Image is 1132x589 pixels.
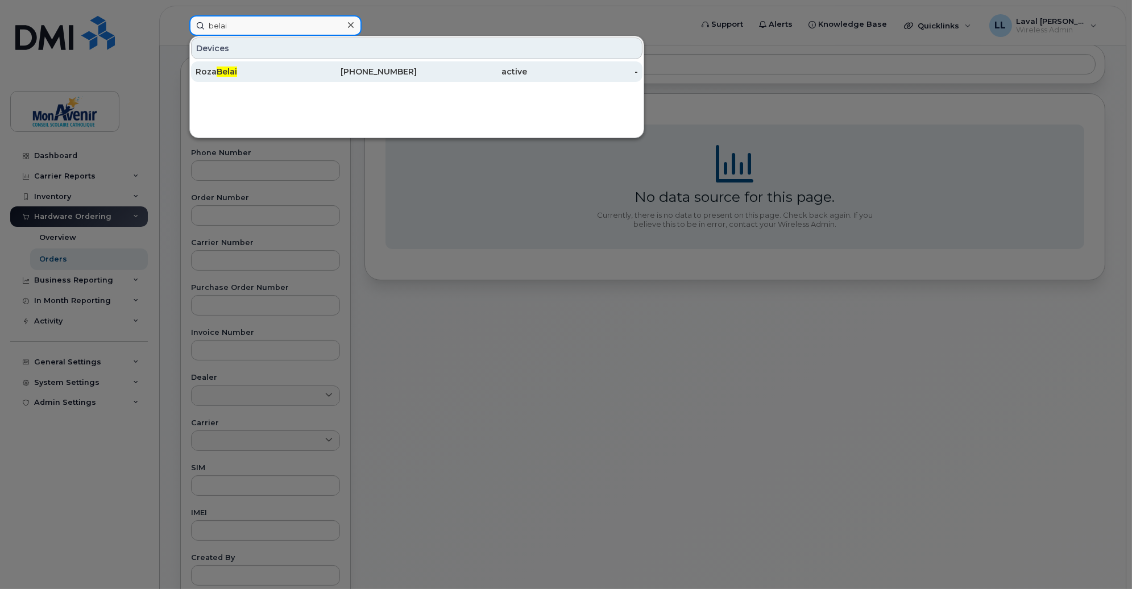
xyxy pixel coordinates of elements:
[196,66,306,77] div: Roza
[189,15,362,36] input: Find something...
[306,66,417,77] div: [PHONE_NUMBER]
[417,66,528,77] div: active
[191,61,642,82] a: RozaBelai[PHONE_NUMBER]active-
[217,67,237,77] span: Belai
[191,38,642,59] div: Devices
[528,66,638,77] div: -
